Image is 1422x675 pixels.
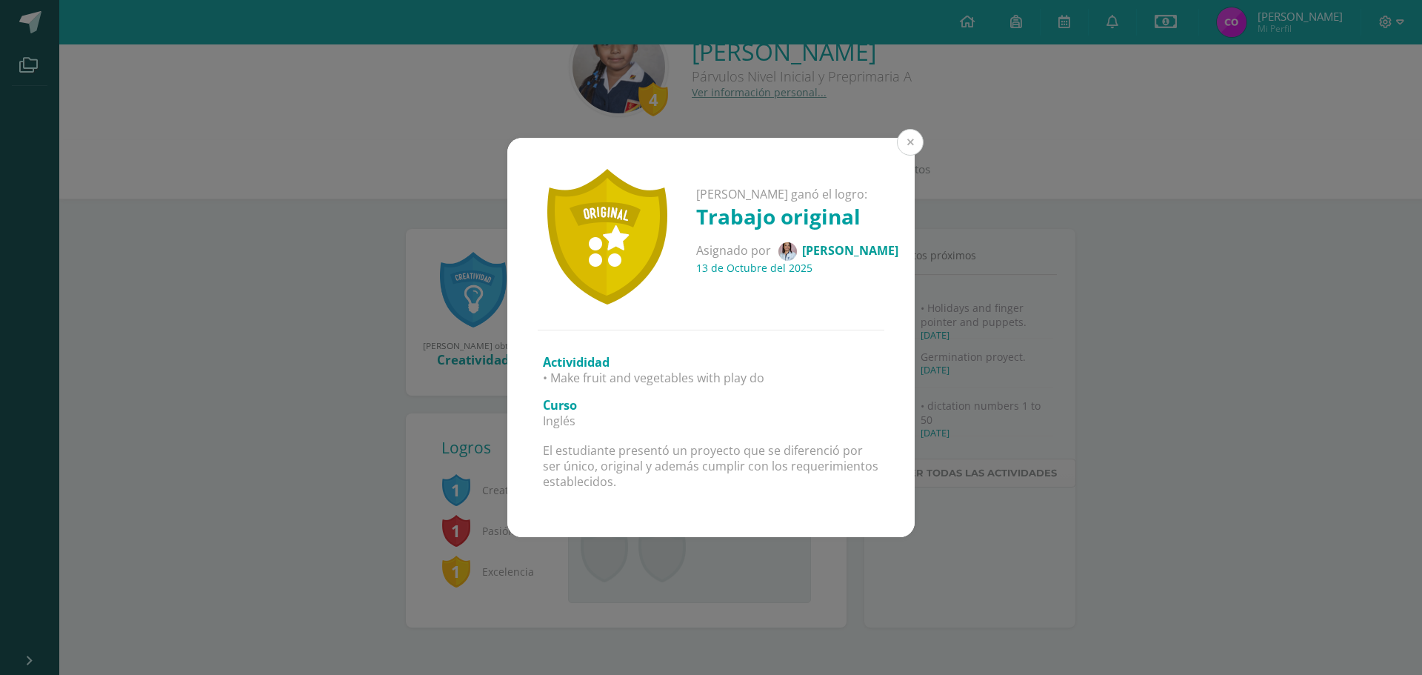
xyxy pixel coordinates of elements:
p: • Make fruit and vegetables with play do [543,370,879,386]
h4: 13 de Octubre del 2025 [696,261,898,275]
button: Close (Esc) [897,129,924,156]
span: [PERSON_NAME] [802,242,898,259]
h3: Curso [543,397,879,413]
p: El estudiante presentó un proyecto que se diferenció por ser único, original y además cumplir con... [543,443,879,489]
p: Inglés [543,413,879,429]
img: 9390b1cef783f44a16b218f386c3d6f9.png [778,242,797,261]
h3: Activididad [543,354,879,370]
p: [PERSON_NAME] ganó el logro: [696,187,898,202]
p: Asignado por [696,242,898,261]
h1: Trabajo original [696,202,898,230]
